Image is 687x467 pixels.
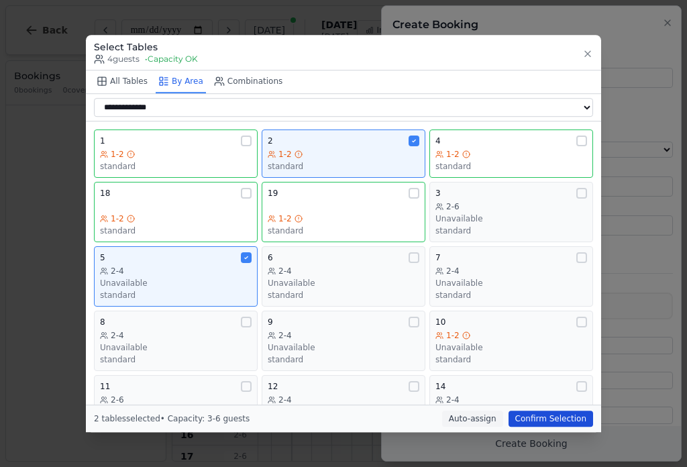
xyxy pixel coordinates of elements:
[268,290,419,301] div: standard
[94,182,258,242] button: 181-2standard
[111,330,124,341] span: 2-4
[100,252,105,263] span: 5
[268,252,273,263] span: 6
[100,317,105,327] span: 8
[94,375,258,435] button: 112-6Unavailablestandard
[268,136,273,146] span: 2
[156,70,206,93] button: By Area
[278,266,292,276] span: 2-4
[446,149,460,160] span: 1-2
[111,395,124,405] span: 2-6
[435,290,587,301] div: standard
[268,317,273,327] span: 9
[94,54,140,64] span: 4 guests
[435,225,587,236] div: standard
[94,311,258,371] button: 82-4Unavailablestandard
[94,40,198,54] h3: Select Tables
[262,311,425,371] button: 92-4Unavailablestandard
[111,213,124,224] span: 1-2
[100,354,252,365] div: standard
[268,342,419,353] div: Unavailable
[268,188,278,199] span: 19
[268,278,419,289] div: Unavailable
[94,129,258,178] button: 11-2standard
[429,246,593,307] button: 72-4Unavailablestandard
[145,54,198,64] span: • Capacity OK
[278,149,292,160] span: 1-2
[435,342,587,353] div: Unavailable
[435,213,587,224] div: Unavailable
[94,414,250,423] span: 2 tables selected • Capacity: 3-6 guests
[262,246,425,307] button: 62-4Unavailablestandard
[100,290,252,301] div: standard
[100,225,252,236] div: standard
[446,330,460,341] span: 1-2
[429,129,593,178] button: 41-2standard
[111,149,124,160] span: 1-2
[100,136,105,146] span: 1
[435,188,441,199] span: 3
[262,129,425,178] button: 21-2standard
[94,246,258,307] button: 52-4Unavailablestandard
[509,411,593,427] button: Confirm Selection
[262,375,425,435] button: 122-4Unavailablestandard
[446,395,460,405] span: 2-4
[268,354,419,365] div: standard
[278,330,292,341] span: 2-4
[435,136,441,146] span: 4
[429,182,593,242] button: 32-6Unavailablestandard
[100,342,252,353] div: Unavailable
[446,266,460,276] span: 2-4
[278,395,292,405] span: 2-4
[442,411,503,427] button: Auto-assign
[211,70,286,93] button: Combinations
[100,381,110,392] span: 11
[268,161,419,172] div: standard
[429,375,593,435] button: 142-4Unavailablestandard
[446,201,460,212] span: 2-6
[100,278,252,289] div: Unavailable
[435,161,587,172] div: standard
[435,381,445,392] span: 14
[100,188,110,199] span: 18
[435,252,441,263] span: 7
[268,225,419,236] div: standard
[278,213,292,224] span: 1-2
[94,70,150,93] button: All Tables
[100,161,252,172] div: standard
[262,182,425,242] button: 191-2standard
[435,317,445,327] span: 10
[268,381,278,392] span: 12
[435,278,587,289] div: Unavailable
[111,266,124,276] span: 2-4
[435,354,587,365] div: standard
[429,311,593,371] button: 101-2Unavailablestandard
